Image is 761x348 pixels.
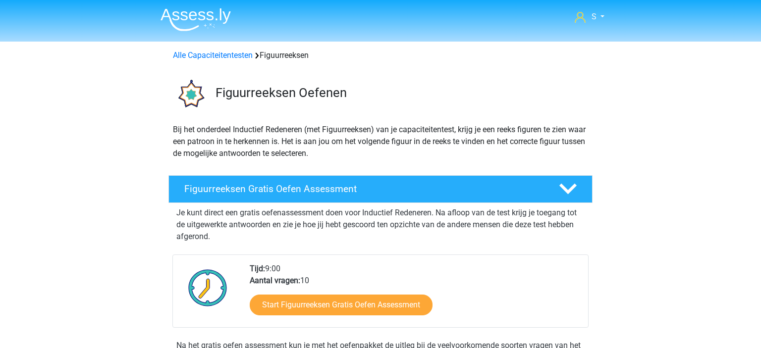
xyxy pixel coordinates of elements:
a: Alle Capaciteitentesten [173,50,253,60]
div: 9:00 10 [242,263,588,327]
h3: Figuurreeksen Oefenen [216,85,585,100]
a: Figuurreeksen Gratis Oefen Assessment [164,175,597,203]
p: Bij het onderdeel Inductief Redeneren (met Figuurreeksen) van je capaciteitentest, krijg je een r... [173,124,588,159]
img: Assessly [161,8,231,31]
span: S [592,12,597,21]
b: Tijd: [250,264,265,273]
div: Figuurreeksen [169,50,592,61]
p: Je kunt direct een gratis oefenassessment doen voor Inductief Redeneren. Na afloop van de test kr... [176,207,585,243]
a: S [571,11,608,23]
a: Start Figuurreeksen Gratis Oefen Assessment [250,295,433,315]
b: Aantal vragen: [250,276,300,285]
img: figuurreeksen [169,73,211,115]
h4: Figuurreeksen Gratis Oefen Assessment [184,183,543,195]
img: Klok [183,263,233,312]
